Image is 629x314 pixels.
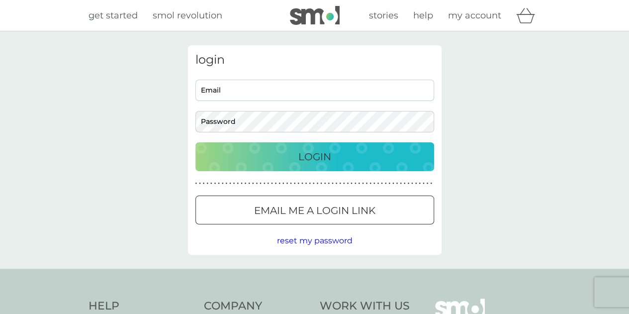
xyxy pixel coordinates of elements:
button: Email me a login link [195,196,434,224]
p: ● [264,181,266,186]
p: ● [218,181,220,186]
div: basket [516,5,541,25]
p: ● [408,181,410,186]
p: ● [358,181,360,186]
p: ● [275,181,277,186]
p: ● [248,181,250,186]
p: ● [373,181,375,186]
a: my account [448,8,501,23]
h4: Company [204,299,310,314]
p: ● [226,181,228,186]
p: ● [320,181,322,186]
p: ● [355,181,357,186]
p: ● [290,181,292,186]
p: ● [233,181,235,186]
p: ● [245,181,247,186]
p: Email me a login link [254,203,375,218]
p: ● [271,181,273,186]
p: ● [332,181,334,186]
p: ● [195,181,197,186]
p: ● [309,181,311,186]
span: help [413,10,433,21]
p: ● [267,181,269,186]
p: Login [298,149,331,165]
p: ● [324,181,326,186]
p: ● [328,181,330,186]
p: ● [210,181,212,186]
p: ● [241,181,243,186]
p: ● [294,181,296,186]
p: ● [305,181,307,186]
a: smol revolution [153,8,222,23]
h4: Help [89,299,194,314]
a: get started [89,8,138,23]
span: reset my password [277,236,353,245]
p: ● [369,181,371,186]
p: ● [278,181,280,186]
p: ● [411,181,413,186]
span: stories [369,10,398,21]
p: ● [351,181,353,186]
img: smol [290,6,340,25]
p: ● [377,181,379,186]
p: ● [282,181,284,186]
p: ● [423,181,425,186]
p: ● [313,181,315,186]
p: ● [339,181,341,186]
p: ● [388,181,390,186]
p: ● [343,181,345,186]
p: ● [301,181,303,186]
p: ● [400,181,402,186]
p: ● [347,181,349,186]
h3: login [195,53,434,67]
p: ● [199,181,201,186]
p: ● [362,181,364,186]
p: ● [222,181,224,186]
p: ● [214,181,216,186]
p: ● [256,181,258,186]
p: ● [381,181,383,186]
p: ● [385,181,387,186]
p: ● [430,181,432,186]
p: ● [396,181,398,186]
h4: Work With Us [320,299,410,314]
p: ● [336,181,338,186]
p: ● [286,181,288,186]
p: ● [415,181,417,186]
p: ● [260,181,262,186]
span: get started [89,10,138,21]
span: smol revolution [153,10,222,21]
p: ● [366,181,368,186]
p: ● [229,181,231,186]
a: help [413,8,433,23]
p: ● [252,181,254,186]
p: ● [206,181,208,186]
p: ● [404,181,406,186]
p: ● [427,181,429,186]
p: ● [203,181,205,186]
button: Login [195,142,434,171]
p: ● [317,181,319,186]
a: stories [369,8,398,23]
p: ● [419,181,421,186]
button: reset my password [277,234,353,247]
p: ● [392,181,394,186]
p: ● [237,181,239,186]
p: ● [297,181,299,186]
span: my account [448,10,501,21]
